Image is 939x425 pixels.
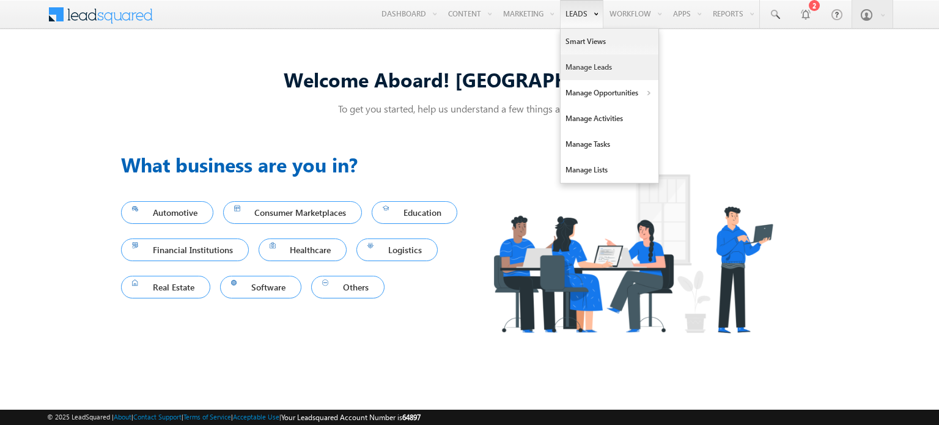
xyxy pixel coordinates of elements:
span: Healthcare [270,242,336,258]
span: Real Estate [132,279,199,295]
a: Manage Activities [561,106,658,131]
img: Industry.png [469,150,796,357]
span: Consumer Marketplaces [234,204,352,221]
a: Contact Support [133,413,182,421]
a: Manage Leads [561,54,658,80]
a: Manage Opportunities [561,80,658,106]
span: Your Leadsquared Account Number is [281,413,421,422]
span: Software [231,279,291,295]
h3: What business are you in? [121,150,469,179]
span: Logistics [367,242,427,258]
span: 64897 [402,413,421,422]
a: Smart Views [561,29,658,54]
a: About [114,413,131,421]
a: Manage Lists [561,157,658,183]
a: Terms of Service [183,413,231,421]
a: Acceptable Use [233,413,279,421]
span: Automotive [132,204,202,221]
span: © 2025 LeadSquared | | | | | [47,412,421,423]
span: Education [383,204,446,221]
span: Financial Institutions [132,242,238,258]
span: Others [322,279,374,295]
p: To get you started, help us understand a few things about you! [121,102,818,115]
div: Welcome Aboard! [GEOGRAPHIC_DATA] [121,66,818,92]
a: Manage Tasks [561,131,658,157]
